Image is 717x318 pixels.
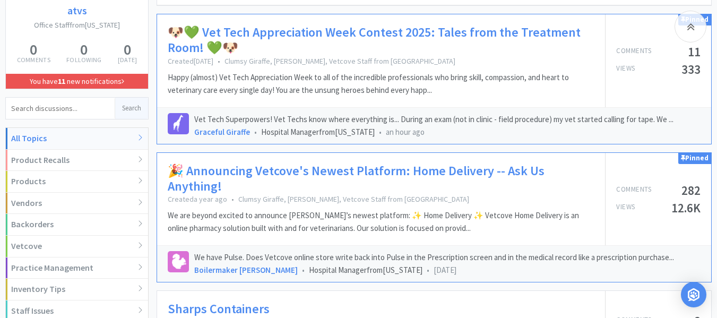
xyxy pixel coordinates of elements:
[681,184,701,196] h5: 282
[194,251,701,264] p: We have Pulse. Does Vetcove online store write back into Pulse in the Prescription screen and in ...
[616,184,651,196] p: Comments
[168,56,594,66] p: Created [DATE] Clumsy Giraffe, [PERSON_NAME], Vetcove Staff from [GEOGRAPHIC_DATA]
[17,42,50,57] h5: 0
[386,127,425,137] span: an hour ago
[6,74,148,89] a: You have11 new notifications
[118,57,137,63] p: [DATE]
[6,171,148,193] div: Products
[681,63,701,75] h5: 333
[168,209,594,235] p: We are beyond excited to announce [PERSON_NAME]’s newest platform: ✨ Home Delivery ✨ Vetcove Home...
[379,127,382,137] span: •
[118,42,137,57] h5: 0
[427,265,429,275] span: •
[616,63,635,75] p: Views
[194,126,701,139] div: Hospital Manager from [US_STATE]
[6,98,115,119] input: Search discussions...
[671,202,701,214] h5: 12.6K
[194,127,250,137] a: Graceful Giraffe
[218,56,220,66] span: •
[254,127,257,137] span: •
[6,279,148,300] div: Inventory Tips
[434,265,456,275] span: [DATE]
[66,57,102,63] p: Following
[194,265,298,275] a: Boilermaker [PERSON_NAME]
[58,76,65,86] strong: 11
[616,46,651,58] p: Comments
[616,202,635,214] p: Views
[6,193,148,214] div: Vendors
[681,282,706,307] div: Open Intercom Messenger
[6,19,148,31] h2: Office Staff from [US_STATE]
[168,302,270,317] a: Sharps Containers
[6,257,148,279] div: Practice Management
[6,236,148,257] div: Vetcove
[6,150,148,171] div: Product Recalls
[6,214,148,236] div: Backorders
[6,128,148,150] div: All Topics
[678,153,711,164] div: Pinned
[66,42,102,57] h5: 0
[194,113,701,126] p: Vet Tech Superpowers! Vet Techs know where everything is... During an exam (not in clinic - field...
[688,46,701,58] h5: 11
[194,264,701,277] div: Hospital Manager from [US_STATE]
[678,14,711,25] div: Pinned
[168,71,594,97] p: Happy (almost) Vet Tech Appreciation Week to all of the incredible professionals who bring skill,...
[168,194,594,204] p: Created a year ago Clumsy Giraffe, [PERSON_NAME], Vetcove Staff from [GEOGRAPHIC_DATA]
[302,265,305,275] span: •
[168,25,594,56] a: 🐶💚 Vet Tech Appreciation Week Contest 2025: Tales from the Treatment Room! 💚🐶
[168,164,594,194] a: 🎉 Announcing Vetcove's Newest Platform: Home Delivery -- Ask Us Anything!
[17,57,50,63] p: Comments
[115,98,148,119] button: Search
[231,194,234,204] span: •
[6,2,148,19] a: atvs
